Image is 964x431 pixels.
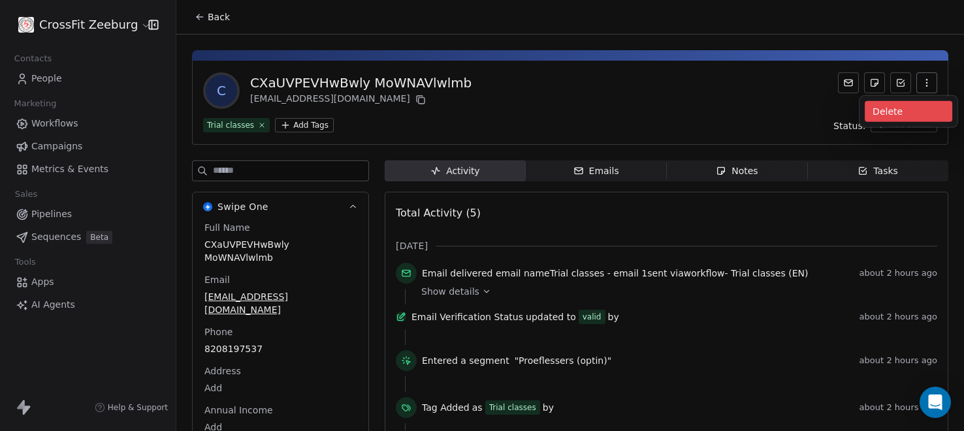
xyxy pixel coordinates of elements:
span: Trial classes (EN) [731,268,808,278]
div: valid [583,310,602,323]
span: Marketing [8,94,62,113]
span: Back [208,10,230,23]
span: Sales [9,185,43,204]
span: Full Name [202,221,253,234]
div: Trial classes [207,119,254,131]
div: Notes [716,164,758,178]
span: Annual Income [202,404,276,417]
span: Trial classes - email 1 [550,268,648,278]
div: Trial classes [489,402,536,413]
span: CrossFit Zeeburg [39,16,138,33]
button: Add Tags [275,118,334,132]
div: Tasks [858,164,898,178]
button: CrossFit Zeeburg [16,14,139,36]
a: Metrics & Events [10,158,165,180]
span: Workflows [31,117,78,130]
span: by [608,310,619,323]
span: 8208197537 [204,342,357,355]
div: Delete [865,101,952,122]
span: updated to [526,310,576,323]
span: about 2 hours ago [860,402,937,413]
span: "Proeflessers (optin)" [515,354,611,367]
button: Swipe OneSwipe One [193,192,368,221]
span: Email [202,273,233,286]
span: Status: [833,119,865,132]
span: [DATE] [396,239,428,252]
img: Swipe One [203,202,212,211]
span: Tools [9,252,41,272]
span: by [543,401,554,414]
span: email name sent via workflow - [422,267,808,280]
span: AI Agents [31,298,75,312]
span: Campaigns [31,140,82,153]
span: Tag Added [422,401,470,414]
div: CXaUVPEVHwBwly MoWNAVlwlmb [250,74,472,92]
span: Pipelines [31,207,72,221]
span: Help & Support [108,402,168,413]
span: Show details [421,285,479,298]
div: [EMAIL_ADDRESS][DOMAIN_NAME] [250,92,472,108]
span: about 2 hours ago [860,355,937,366]
button: Back [187,5,238,29]
span: Swipe One [217,200,268,213]
span: Phone [202,325,235,338]
span: Email delivered [422,268,492,278]
span: about 2 hours ago [860,312,937,322]
span: Metrics & Events [31,162,108,176]
span: CXaUVPEVHwBwly MoWNAVlwlmb [204,238,357,264]
div: Emails [573,164,619,178]
a: Help & Support [95,402,168,413]
span: about 2 hours ago [860,268,937,278]
span: [EMAIL_ADDRESS][DOMAIN_NAME] [204,290,357,316]
span: C [206,75,237,106]
a: SequencesBeta [10,226,165,248]
span: Entered a segment [422,354,509,367]
span: People [31,72,62,85]
a: Pipelines [10,203,165,225]
span: Contacts [8,49,57,68]
a: Campaigns [10,136,165,157]
img: logo%20website.jpg [18,17,34,33]
span: Sequences [31,230,81,244]
span: Email Verification Status [411,310,523,323]
a: Apps [10,271,165,293]
span: as [472,401,483,414]
a: Show details [421,285,928,298]
div: Open Intercom Messenger [920,387,951,418]
a: People [10,68,165,89]
span: Beta [86,231,112,244]
span: Add [204,381,357,394]
span: Address [202,364,244,378]
a: AI Agents [10,294,165,316]
span: Total Activity (5) [396,207,481,219]
a: Workflows [10,113,165,134]
span: Apps [31,275,54,289]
